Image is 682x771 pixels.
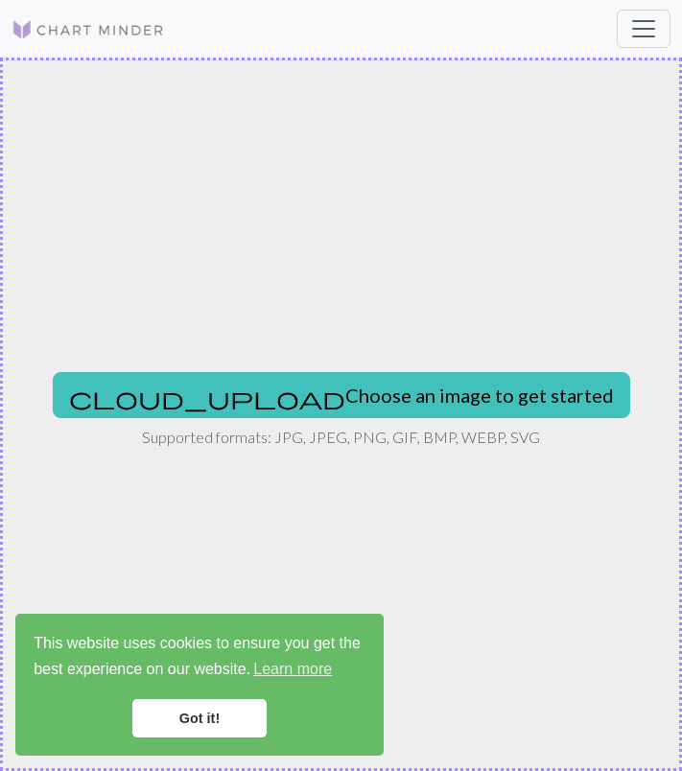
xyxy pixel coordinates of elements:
div: cookieconsent [15,614,384,756]
span: cloud_upload [69,385,345,411]
a: dismiss cookie message [132,699,267,737]
a: learn more about cookies [250,655,335,684]
span: This website uses cookies to ensure you get the best experience on our website. [34,632,365,684]
img: Logo [12,18,165,41]
p: Supported formats: JPG, JPEG, PNG, GIF, BMP, WEBP, SVG [142,426,540,449]
button: Choose an image to get started [53,372,630,418]
button: Toggle navigation [617,10,670,48]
